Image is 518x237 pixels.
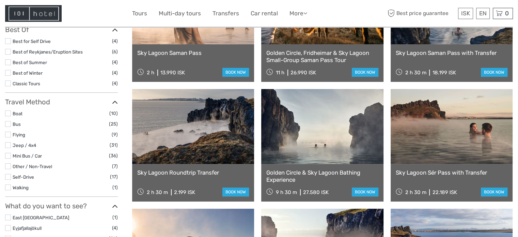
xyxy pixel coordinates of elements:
div: 26.990 ISK [291,70,316,76]
a: Boat [13,111,22,116]
span: 2 h 30 m [405,70,426,76]
a: East [GEOGRAPHIC_DATA] [13,215,69,220]
a: Tours [132,9,147,18]
span: (4) [112,224,118,232]
a: Golden Circle & Sky Lagoon Bathing Experience [266,169,378,183]
div: 27.580 ISK [303,189,329,195]
h3: What do you want to see? [5,202,118,210]
span: (25) [109,120,118,128]
span: 9 h 30 m [276,189,297,195]
a: Car rental [251,9,278,18]
span: (7) [112,162,118,170]
a: Mini Bus / Car [13,153,42,159]
div: 18.199 ISK [432,70,456,76]
span: (36) [109,152,118,160]
span: 2 h [147,70,154,76]
a: book now [222,68,249,77]
span: (6) [112,48,118,56]
span: (31) [110,141,118,149]
a: book now [352,68,378,77]
button: Open LiveChat chat widget [78,11,87,19]
a: book now [222,188,249,196]
a: Transfers [213,9,239,18]
span: (10) [109,109,118,117]
a: More [289,9,307,18]
span: 2 h 30 m [405,189,426,195]
span: (1) [112,183,118,191]
a: Sky Lagoon Roundtrip Transfer [137,169,249,176]
a: Bus [13,121,21,127]
span: ISK [461,10,470,17]
img: Hotel Information [5,5,62,22]
div: 2.199 ISK [174,189,195,195]
div: 22.189 ISK [432,189,457,195]
div: 13.990 ISK [160,70,185,76]
span: (4) [112,69,118,77]
span: (1) [112,213,118,221]
span: (4) [112,58,118,66]
span: 2 h 30 m [147,189,168,195]
a: Self-Drive [13,174,34,180]
a: Best of Reykjanes/Eruption Sites [13,49,83,55]
a: Golden Circle, Fridheimar & Sky Lagoon Small-Group Saman Pass Tour [266,49,378,63]
div: EN [476,8,490,19]
a: Best of Summer [13,60,47,65]
a: Best of Winter [13,70,43,76]
span: (4) [112,79,118,87]
a: Sky Lagoon Saman Pass [137,49,249,56]
a: Walking [13,185,29,190]
a: Best for Self Drive [13,39,51,44]
a: Eyjafjallajökull [13,225,42,231]
span: (4) [112,37,118,45]
a: Multi-day tours [159,9,201,18]
h3: Travel Method [5,98,118,106]
a: Flying [13,132,25,137]
span: Best price guarantee [386,8,456,19]
a: Sky Lagoon Saman Pass with Transfer [396,49,507,56]
a: Other / Non-Travel [13,164,52,169]
span: (9) [112,131,118,138]
span: 0 [504,10,510,17]
span: 11 h [276,70,284,76]
a: Jeep / 4x4 [13,143,36,148]
p: We're away right now. Please check back later! [10,12,77,17]
a: Classic Tours [13,81,40,86]
a: book now [481,188,507,196]
h3: Best Of [5,26,118,34]
a: Sky Lagoon Sér Pass with Transfer [396,169,507,176]
a: book now [481,68,507,77]
span: (17) [110,173,118,181]
a: book now [352,188,378,196]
